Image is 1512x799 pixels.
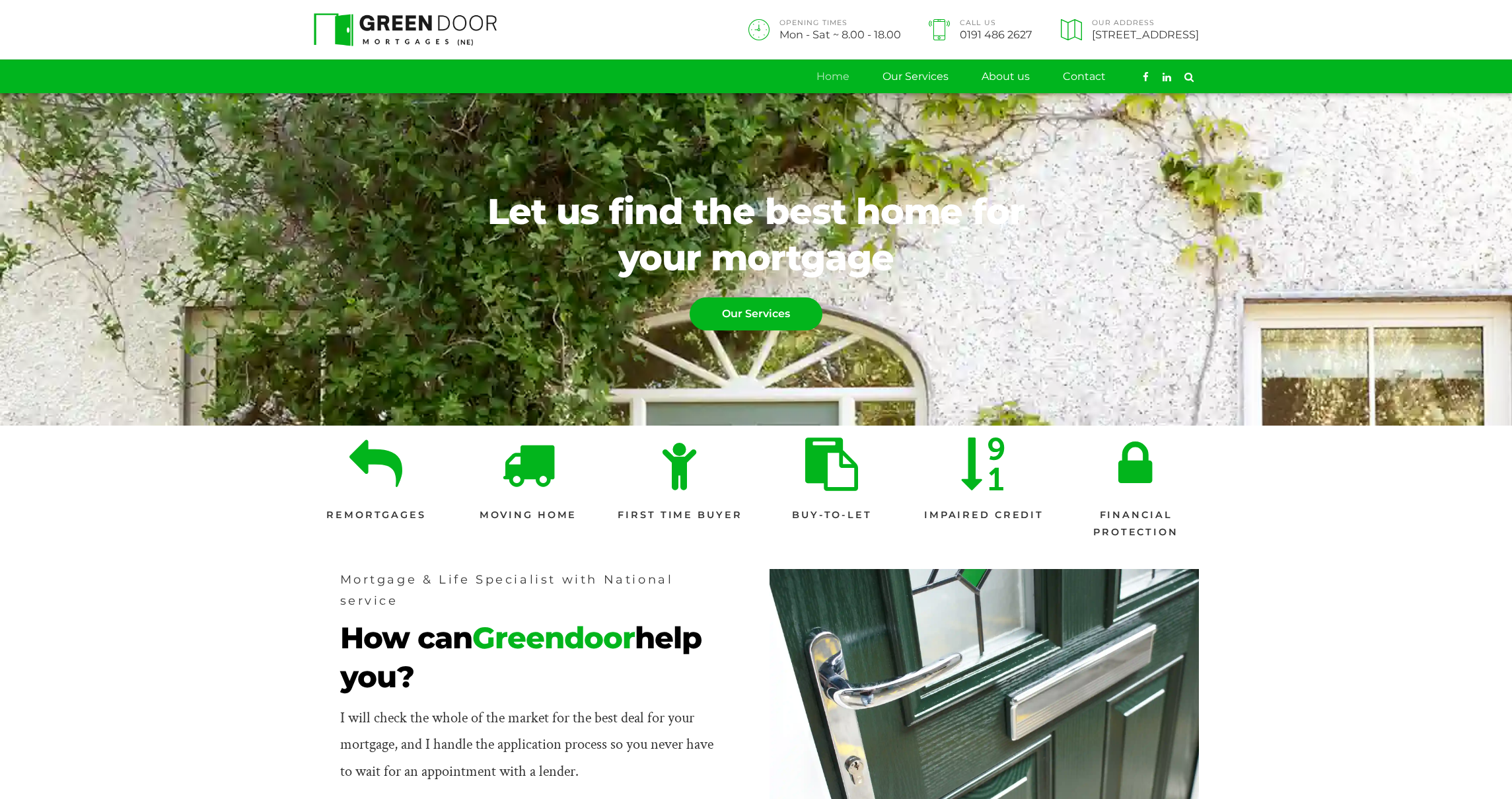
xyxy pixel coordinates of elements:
a: Call Us0191 486 2627 [925,19,1032,40]
span: Mon - Sat ~ 8.00 - 18.00 [779,29,901,40]
span: Our Services [690,298,822,330]
a: Home [816,60,849,93]
span: Financial Protection [1073,507,1199,541]
a: Our Address[STREET_ADDRESS] [1056,19,1198,40]
span: Buy-to-let [792,507,872,524]
a: Our Services [882,60,949,93]
div: I will check the whole of the market for the best deal for your mortgage, and I handle the applic... [340,705,717,786]
a: Contact [1063,60,1106,93]
a: Our Services [690,297,822,330]
img: Green Door Mortgages North East [314,13,497,46]
span: Let us find the best home for your mortgage [461,188,1051,281]
span: Remortgages [326,507,426,524]
span: [STREET_ADDRESS] [1092,29,1199,40]
span: Call Us [960,20,1032,27]
span: OPENING TIMES [779,20,901,27]
span: How can help you? [340,619,717,696]
a: About us [982,60,1030,93]
span: Mortgage & Life Specialist with National service [340,569,717,612]
span: Moving Home [480,507,577,524]
span: Impaired Credit [924,507,1044,524]
b: Greendoor [472,619,635,658]
span: 0191 486 2627 [960,29,1032,40]
span: First Time Buyer [618,507,742,524]
span: Our Address [1092,20,1199,27]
